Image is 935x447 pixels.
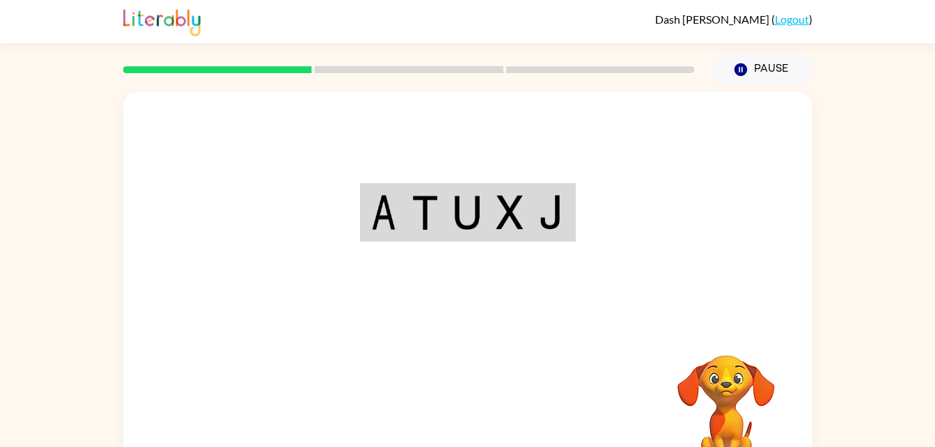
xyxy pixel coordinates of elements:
img: a [371,195,396,230]
button: Pause [712,54,812,86]
span: Dash [PERSON_NAME] [655,13,771,26]
img: Literably [123,6,201,36]
div: ( ) [655,13,812,26]
img: j [539,195,564,230]
img: x [496,195,523,230]
img: t [411,195,438,230]
a: Logout [775,13,809,26]
img: u [454,195,480,230]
